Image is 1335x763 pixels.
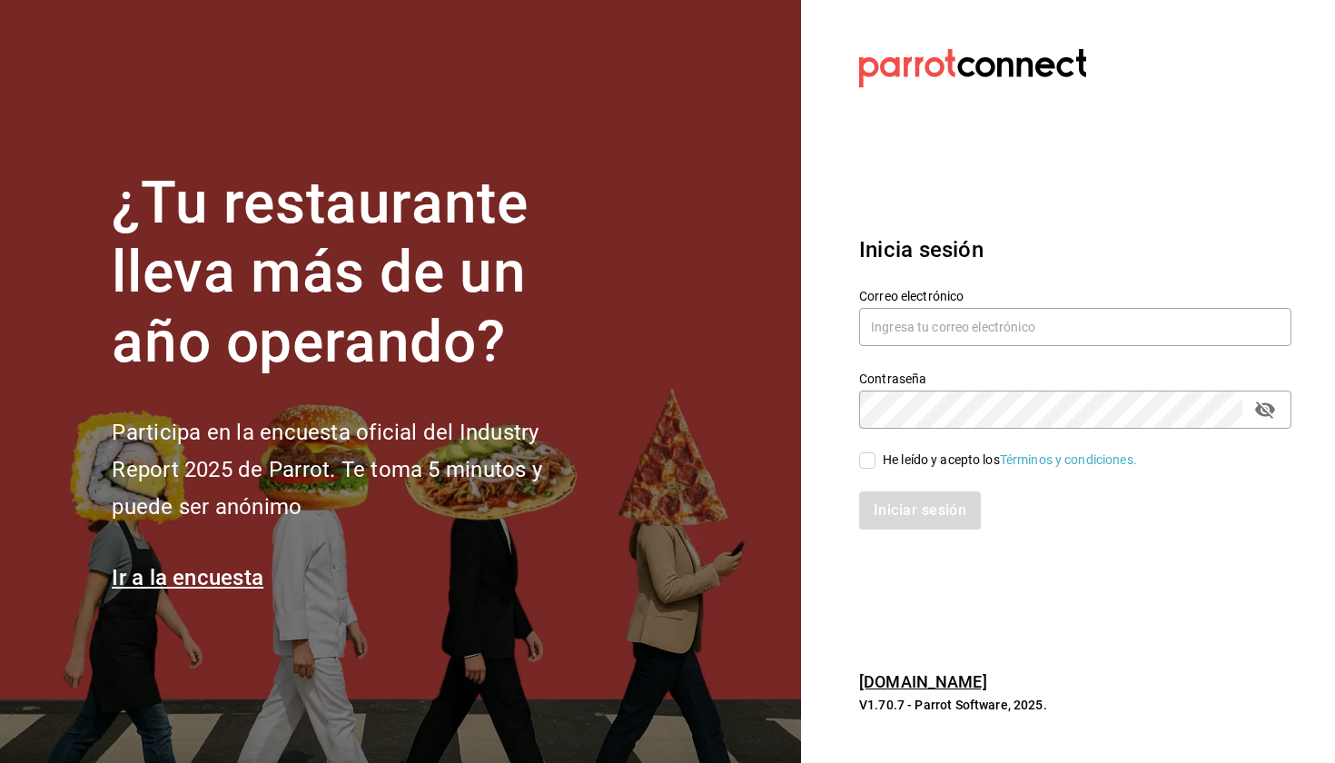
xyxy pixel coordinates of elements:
h1: ¿Tu restaurante lleva más de un año operando? [112,169,602,378]
a: [DOMAIN_NAME] [859,672,987,691]
a: Términos y condiciones. [1000,452,1137,467]
a: Ir a la encuesta [112,565,263,590]
input: Ingresa tu correo electrónico [859,308,1291,346]
label: Contraseña [859,372,1291,384]
label: Correo electrónico [859,289,1291,302]
button: passwordField [1250,394,1281,425]
div: He leído y acepto los [883,451,1137,470]
h2: Participa en la encuesta oficial del Industry Report 2025 de Parrot. Te toma 5 minutos y puede se... [112,414,602,525]
p: V1.70.7 - Parrot Software, 2025. [859,696,1291,714]
h3: Inicia sesión [859,233,1291,266]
